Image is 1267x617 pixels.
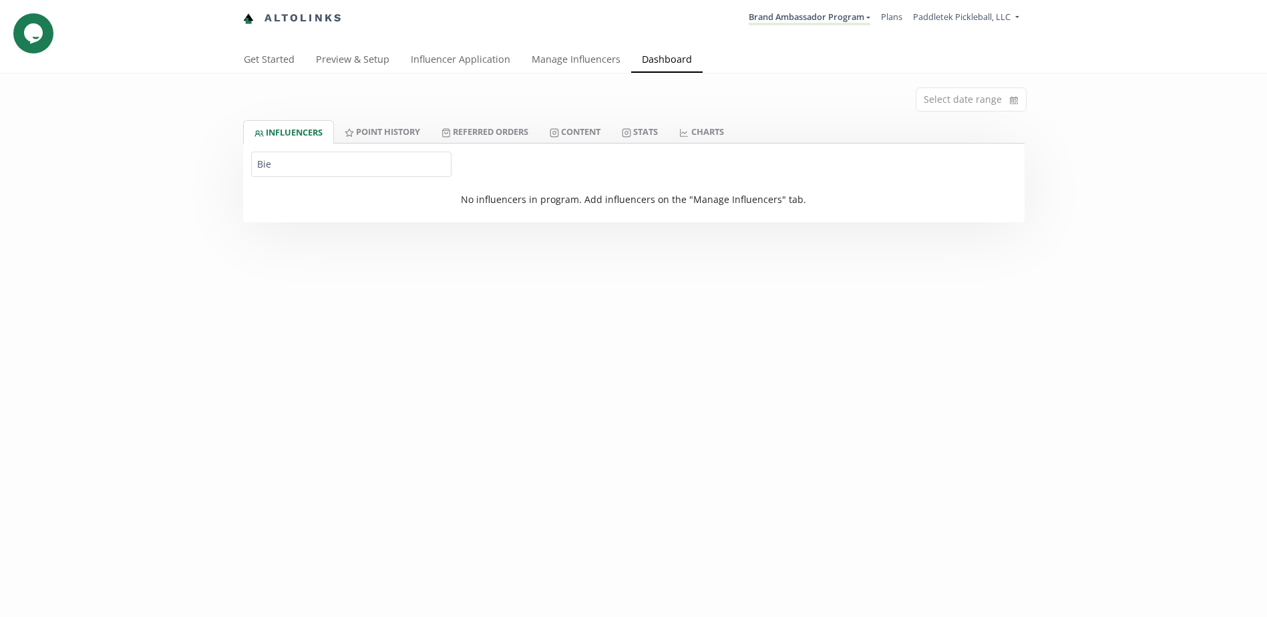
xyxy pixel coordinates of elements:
a: Point HISTORY [334,120,431,143]
svg: calendar [1010,93,1018,107]
a: Referred Orders [431,120,539,143]
span: Paddletek Pickleball, LLC [913,11,1011,23]
iframe: chat widget [13,13,56,53]
a: CHARTS [669,120,734,143]
img: favicon-32x32.png [243,13,254,24]
input: Search by name or handle... [251,152,451,177]
a: Get Started [233,47,305,74]
a: INFLUENCERS [243,120,334,144]
a: Manage Influencers [521,47,631,74]
a: Paddletek Pickleball, LLC [913,11,1019,26]
a: Stats [611,120,669,143]
a: Influencer Application [400,47,521,74]
div: No influencers in program. Add influencers on the "Manage Influencers" tab. [251,193,1017,206]
a: Brand Ambassador Program [749,11,870,25]
a: Content [539,120,611,143]
a: Altolinks [243,7,343,29]
a: Dashboard [631,47,703,74]
a: Preview & Setup [305,47,400,74]
a: Plans [881,11,902,23]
